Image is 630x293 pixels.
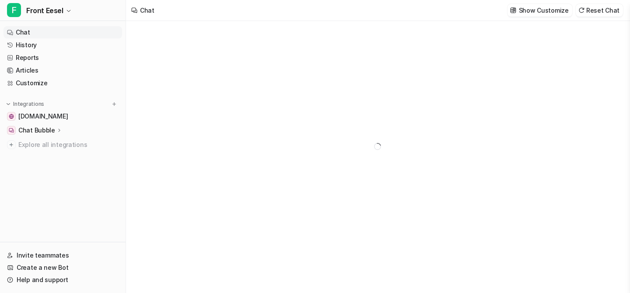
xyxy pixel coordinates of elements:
[3,139,122,151] a: Explore all integrations
[519,6,569,15] p: Show Customize
[140,6,154,15] div: Chat
[7,140,16,149] img: explore all integrations
[3,274,122,286] a: Help and support
[578,7,584,14] img: reset
[3,52,122,64] a: Reports
[3,249,122,262] a: Invite teammates
[576,4,623,17] button: Reset Chat
[3,26,122,38] a: Chat
[5,101,11,107] img: expand menu
[3,39,122,51] a: History
[9,114,14,119] img: sameerwasim.com
[18,126,55,135] p: Chat Bubble
[111,101,117,107] img: menu_add.svg
[26,4,63,17] span: Front Eesel
[18,112,68,121] span: [DOMAIN_NAME]
[507,4,572,17] button: Show Customize
[3,100,47,108] button: Integrations
[9,128,14,133] img: Chat Bubble
[3,262,122,274] a: Create a new Bot
[3,64,122,77] a: Articles
[7,3,21,17] span: F
[3,110,122,122] a: sameerwasim.com[DOMAIN_NAME]
[18,138,119,152] span: Explore all integrations
[13,101,44,108] p: Integrations
[510,7,516,14] img: customize
[3,77,122,89] a: Customize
